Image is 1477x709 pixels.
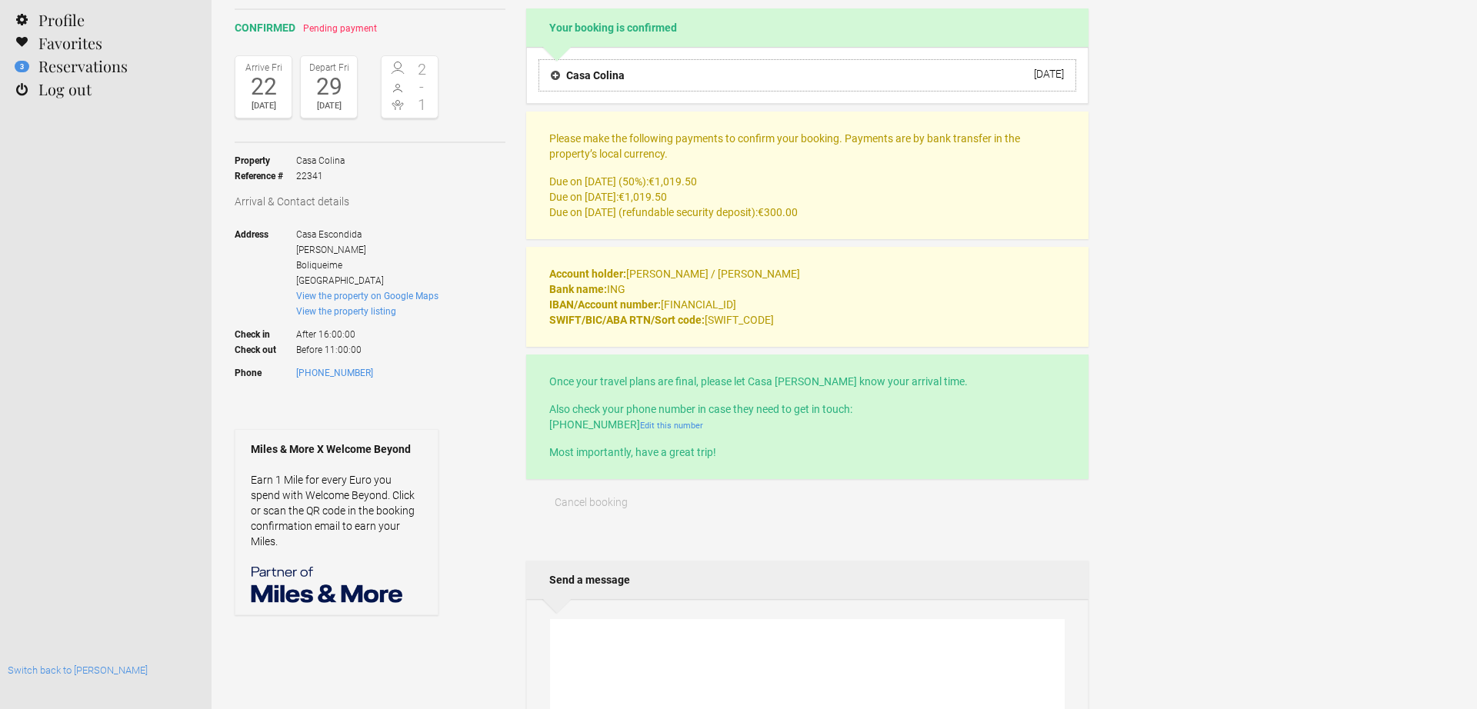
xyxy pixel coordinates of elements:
strong: Phone [235,365,296,381]
span: [PERSON_NAME] [296,245,366,255]
flynt-currency: €300.00 [758,206,798,218]
button: Cancel booking [526,487,656,518]
div: [DATE] [305,98,353,114]
strong: Miles & More X Welcome Beyond [251,441,422,457]
p: Once your travel plans are final, please let Casa [PERSON_NAME] know your arrival time. [549,374,1065,389]
h2: Send a message [526,561,1089,599]
a: Earn 1 Mile for every Euro you spend with Welcome Beyond. Click or scan the QR code in the bookin... [251,474,415,548]
div: 29 [305,75,353,98]
span: Before 11:00:00 [296,342,438,358]
p: Most importantly, have a great trip! [549,444,1065,460]
span: 22341 [296,168,345,184]
span: [GEOGRAPHIC_DATA] [296,275,384,286]
span: Pending payment [303,23,377,34]
h2: Your booking is confirmed [526,8,1089,47]
a: Edit this number [640,421,703,431]
flynt-currency: €1,019.50 [618,191,667,203]
img: Miles & More [251,564,405,603]
strong: SWIFT/BIC/ABA RTN/Sort code: [549,314,705,326]
button: Casa Colina [DATE] [538,59,1076,92]
strong: Check in [235,319,296,342]
p: Due on [DATE] (50%): Due on [DATE]: Due on [DATE] (refundable security deposit): [549,174,1065,220]
a: View the property on Google Maps [296,291,438,301]
strong: Property [235,153,296,168]
span: Casa Colina [296,153,345,168]
strong: Bank name: [549,283,607,295]
span: Cancel booking [555,496,628,508]
h2: confirmed [235,20,505,36]
div: Arrive Fri [239,60,288,75]
p: Please make the following payments to confirm your booking. Payments are by bank transfer in the ... [549,131,1065,161]
strong: Address [235,227,296,288]
strong: Account holder: [549,268,626,280]
strong: Reference # [235,168,296,184]
h3: Arrival & Contact details [235,194,505,209]
a: View the property listing [296,306,396,317]
p: Also check your phone number in case they need to get in touch: [PHONE_NUMBER] [549,401,1065,432]
a: Switch back to [PERSON_NAME] [8,664,148,676]
strong: IBAN/Account number: [549,298,661,311]
span: - [410,79,435,95]
div: [DATE] [239,98,288,114]
div: [DATE] [1034,68,1064,80]
a: [PHONE_NUMBER] [296,368,373,378]
span: 2 [410,62,435,77]
strong: Check out [235,342,296,358]
span: 1 [410,97,435,112]
span: Boliqueime [296,260,342,271]
span: Casa Escondida [296,229,362,240]
div: 22 [239,75,288,98]
h4: Casa Colina [551,68,625,83]
p: [PERSON_NAME] / [PERSON_NAME] ING [FINANCIAL_ID] [SWIFT_CODE] [549,266,1065,328]
flynt-notification-badge: 3 [15,61,29,72]
flynt-currency: €1,019.50 [648,175,697,188]
span: After 16:00:00 [296,319,438,342]
div: Depart Fri [305,60,353,75]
